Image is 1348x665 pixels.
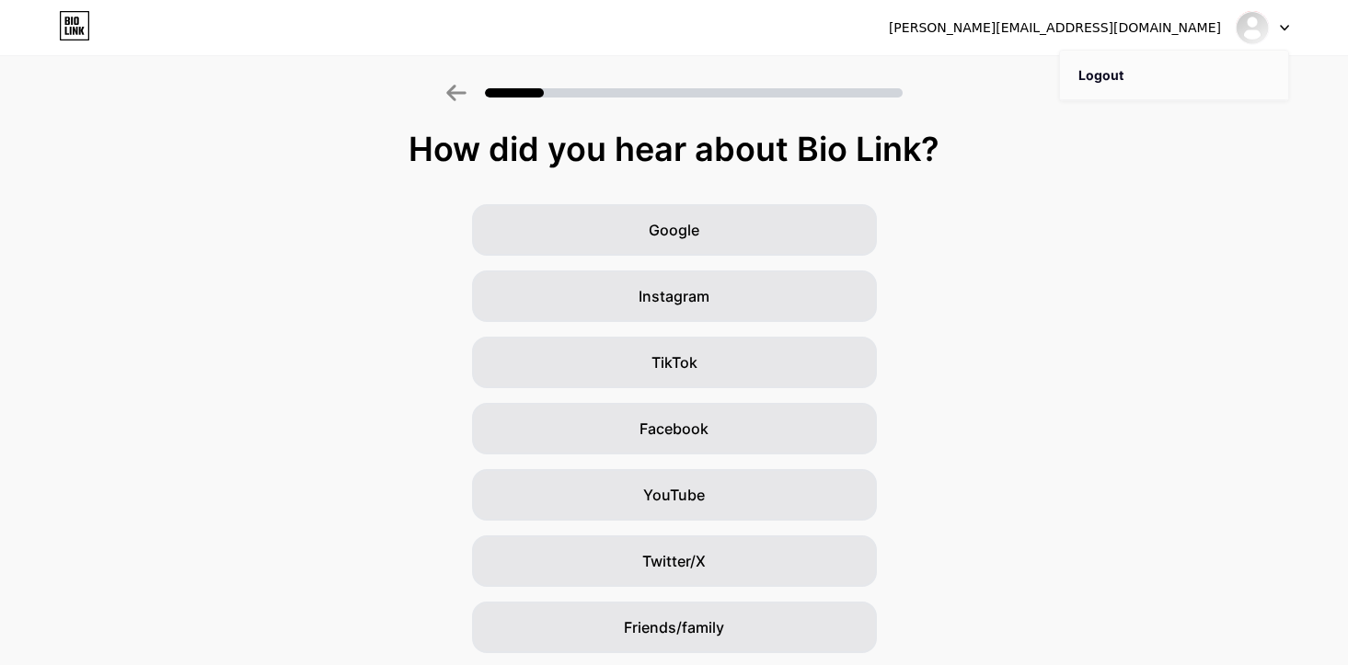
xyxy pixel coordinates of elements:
[1235,10,1270,45] img: hrishika55
[9,131,1339,167] div: How did you hear about Bio Link?
[649,219,699,241] span: Google
[889,18,1221,38] div: [PERSON_NAME][EMAIL_ADDRESS][DOMAIN_NAME]
[639,285,709,307] span: Instagram
[639,418,709,440] span: Facebook
[624,616,724,638] span: Friends/family
[1060,51,1288,100] li: Logout
[642,550,706,572] span: Twitter/X
[651,351,697,373] span: TikTok
[643,484,705,506] span: YouTube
